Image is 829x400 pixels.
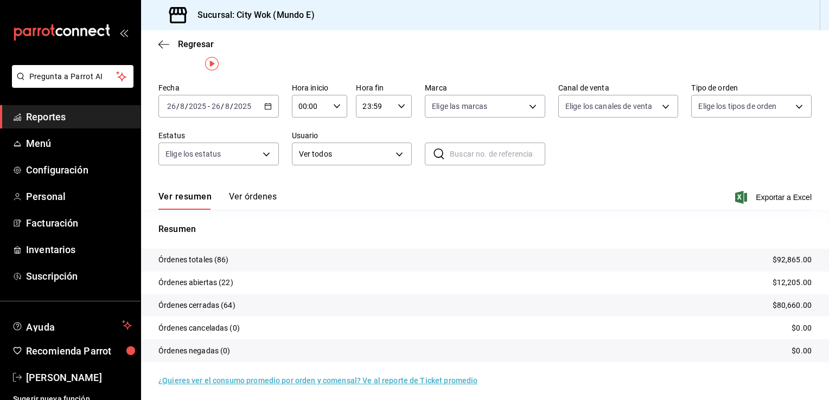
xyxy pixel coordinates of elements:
button: Ver resumen [158,191,212,210]
span: / [185,102,188,111]
span: Pregunta a Parrot AI [29,71,117,82]
input: -- [225,102,230,111]
button: Regresar [158,39,214,49]
button: Pregunta a Parrot AI [12,65,133,88]
span: / [221,102,224,111]
h3: Sucursal: City Wok (Mundo E) [189,9,315,22]
p: Órdenes abiertas (22) [158,277,233,288]
p: Órdenes negadas (0) [158,345,231,357]
span: Ayuda [26,319,118,332]
span: / [230,102,233,111]
span: Personal [26,189,132,204]
span: Regresar [178,39,214,49]
input: -- [167,102,176,111]
input: ---- [233,102,252,111]
p: Resumen [158,223,812,236]
label: Fecha [158,84,279,92]
span: / [176,102,180,111]
span: Suscripción [26,269,132,283]
button: Ver órdenes [229,191,277,210]
div: navigation tabs [158,191,277,210]
span: Inventarios [26,242,132,257]
input: ---- [188,102,207,111]
label: Marca [425,84,545,92]
a: Pregunta a Parrot AI [8,79,133,90]
span: Configuración [26,163,132,177]
p: $92,865.00 [773,254,812,266]
button: open_drawer_menu [119,28,128,37]
input: Buscar no. de referencia [450,143,545,165]
span: Elige las marcas [432,101,487,112]
span: Ver todos [299,149,392,160]
span: - [208,102,210,111]
p: Órdenes canceladas (0) [158,322,240,334]
input: -- [211,102,221,111]
span: Facturación [26,216,132,230]
label: Tipo de orden [691,84,812,92]
label: Estatus [158,132,279,139]
span: Reportes [26,109,132,124]
label: Hora inicio [292,84,348,92]
span: Menú [26,136,132,151]
span: Elige los estatus [165,149,221,159]
label: Usuario [292,132,412,139]
span: [PERSON_NAME] [26,370,132,385]
span: Elige los tipos de orden [698,101,776,112]
p: $80,660.00 [773,300,812,311]
p: Órdenes totales (86) [158,254,229,266]
label: Canal de venta [558,84,679,92]
span: Elige los canales de venta [565,101,652,112]
p: $0.00 [792,345,812,357]
p: $12,205.00 [773,277,812,288]
img: Tooltip marker [205,57,219,70]
input: -- [180,102,185,111]
a: ¿Quieres ver el consumo promedio por orden y comensal? Ve al reporte de Ticket promedio [158,376,477,385]
button: Exportar a Excel [737,191,812,204]
p: $0.00 [792,322,812,334]
p: Órdenes cerradas (64) [158,300,235,311]
label: Hora fin [356,84,412,92]
span: Recomienda Parrot [26,344,132,358]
